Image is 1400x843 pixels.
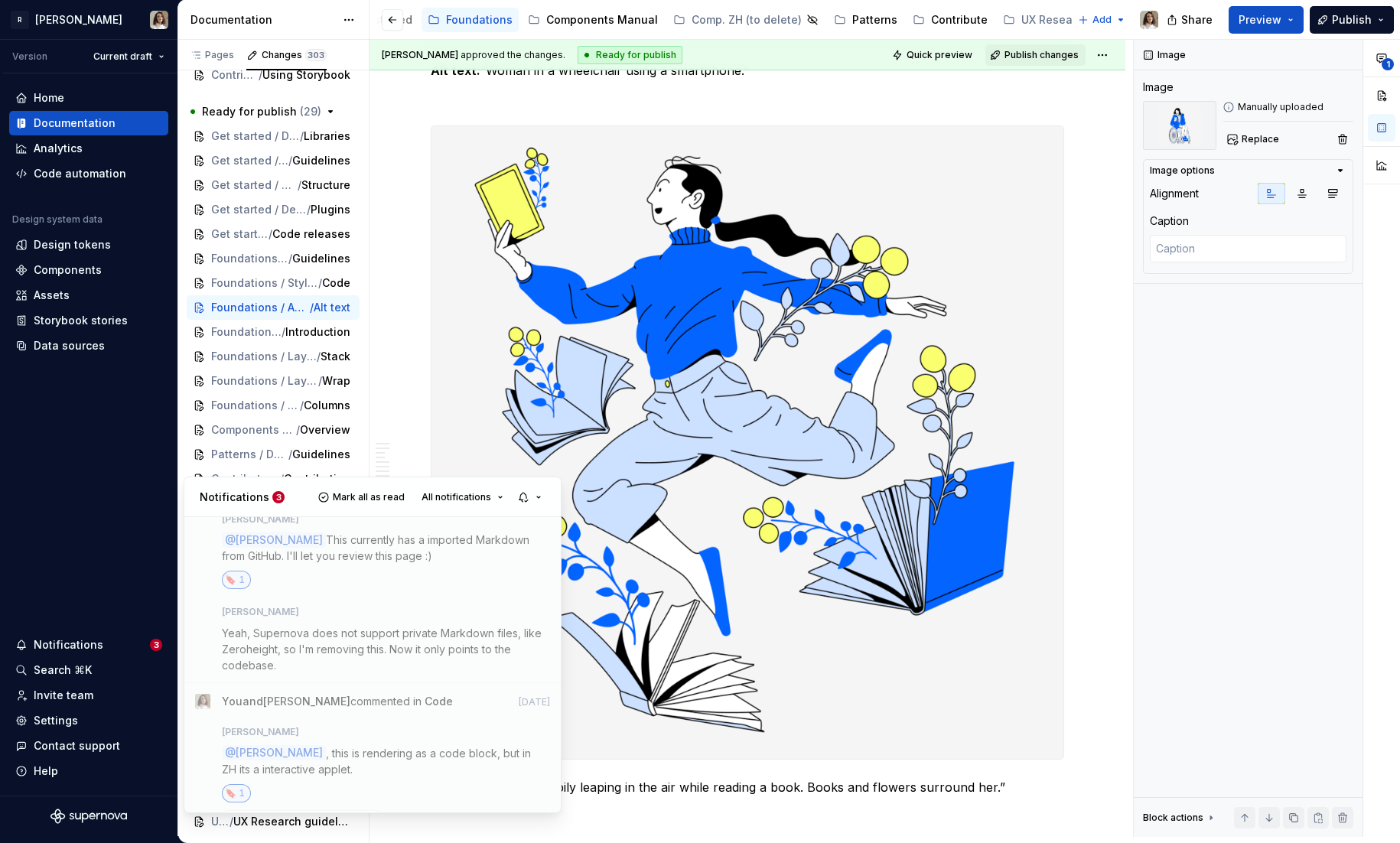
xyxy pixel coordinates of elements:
[222,745,326,760] span: @
[236,533,323,546] span: [PERSON_NAME]
[222,532,326,548] span: @
[222,747,534,776] span: , this is rendering as a code block, but in ZH its a interactive applet.
[200,490,269,505] p: Notifications
[222,606,299,618] span: [PERSON_NAME]
[195,694,210,709] img: Sandrina pereira
[222,726,299,738] span: [PERSON_NAME]
[314,487,412,508] button: Mark all as read
[222,513,299,526] span: [PERSON_NAME]
[236,747,323,760] span: [PERSON_NAME]
[519,695,550,710] time: 9/11/2025, 9:20 PM
[425,695,453,708] span: Code
[263,695,350,708] span: [PERSON_NAME]
[415,487,510,508] button: All notifications
[222,533,532,562] span: This currently has a imported Markdown from GitHub. I'll let you review this page :)
[222,695,243,708] span: you
[222,694,453,714] span: commented in
[333,491,405,503] span: Mark all as read
[422,491,491,503] span: All notifications
[272,491,285,503] span: 3
[222,627,545,672] span: Yeah, Supernova does not support private Markdown files, like Zeroheight, so I'm removing this. N...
